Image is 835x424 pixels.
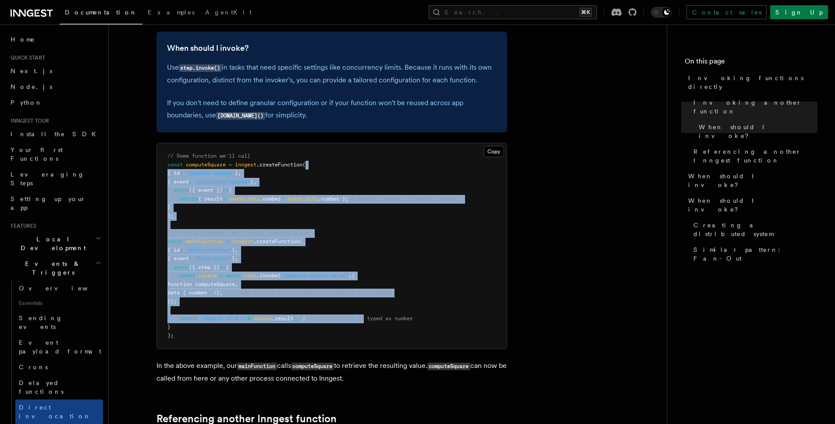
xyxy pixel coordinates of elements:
span: = [229,162,232,168]
span: ; [302,315,306,322]
span: Quick start [7,54,45,61]
span: .number [259,196,281,202]
span: event [287,196,302,202]
span: .` [296,315,302,322]
span: } [232,255,235,261]
span: { id [167,170,180,176]
span: Local Development [7,235,96,252]
span: = [220,272,223,279]
span: , [235,255,238,261]
span: , [235,281,238,287]
span: { result [198,196,223,202]
span: "calculate/square" [195,179,250,185]
span: .createFunction [253,238,299,244]
span: : [180,170,183,176]
span: square [253,315,272,322]
p: If you don't need to define granular configuration or if your function won't be reused across app... [167,97,497,122]
span: Your first Functions [11,146,63,162]
span: data [247,196,259,202]
span: => [220,264,226,270]
span: Delayed functions [19,379,64,395]
span: Documentation [65,9,137,16]
span: , [235,247,238,253]
span: Creating a distributed system [693,221,817,238]
span: return [180,315,198,322]
span: } [250,179,253,185]
span: const [167,162,183,168]
code: computeSquare [291,363,334,370]
span: } [167,324,171,330]
span: inngest [232,238,253,244]
span: Inngest tour [7,117,49,124]
a: Next.js [7,63,103,79]
span: ({ step }) [189,264,220,270]
span: Crons [19,364,48,371]
span: { event [167,255,189,261]
a: When should I invoke? [695,119,817,144]
span: : [192,281,195,287]
span: ( [302,162,306,168]
a: Creating a distributed system [690,217,817,242]
a: Event payload format [15,335,103,359]
a: AgentKit [200,3,257,24]
span: const [167,238,183,244]
span: : [223,196,226,202]
span: , [220,290,223,296]
code: computeSquare [427,363,470,370]
span: .createFunction [256,162,302,168]
span: ( [278,272,281,279]
span: AgentKit [205,9,252,16]
span: } [232,247,235,253]
span: Similar pattern: Fan-Out [693,245,817,263]
span: . [302,196,306,202]
button: Events & Triggers [7,256,103,280]
span: 4 [213,290,217,296]
a: Documentation [60,3,142,25]
span: `Square of 4 is [201,315,247,322]
a: Node.js [7,79,103,95]
span: : [207,290,210,296]
span: => [223,187,229,193]
a: Delayed functions [15,375,103,399]
a: Direct invocation [15,399,103,424]
span: Direct invocation [19,404,91,420]
span: = [226,238,229,244]
a: Home [7,32,103,47]
span: Overview [19,285,109,292]
span: inngest [235,162,256,168]
span: Event payload format [19,339,101,355]
span: { [229,187,232,193]
code: step.invoke() [179,64,222,72]
a: Referencing another Inngest function [690,144,817,168]
a: Leveraging Steps [7,166,103,191]
span: Essentials [15,296,103,310]
a: When should I invoke? [685,193,817,217]
span: await [226,272,241,279]
span: .number }; [318,196,348,202]
span: Features [7,223,36,230]
span: "compute-square-value" [281,272,348,279]
span: Home [11,35,35,44]
span: data [167,290,180,296]
span: } [235,170,238,176]
span: When should I invoke? [688,172,817,189]
span: "main-function" [186,247,232,253]
span: : [189,179,192,185]
span: { id [167,247,180,253]
span: Examples [148,9,195,16]
span: Events & Triggers [7,259,96,277]
span: "main/event" [195,255,232,261]
span: async [174,187,189,193]
p: Use in tasks that need specific settings like concurrency limits. Because it runs with its own co... [167,61,497,86]
span: Leveraging Steps [11,171,85,187]
a: Examples [142,3,200,24]
a: Crons [15,359,103,375]
span: Invoking functions directly [688,74,817,91]
span: : [180,290,183,296]
span: .invoke [256,272,278,279]
a: Python [7,95,103,110]
span: mainFunction [186,238,223,244]
span: { event [167,179,189,185]
span: // input data is typed, requiring input if it's needed [226,290,391,296]
a: When should I invoke? [167,42,249,54]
